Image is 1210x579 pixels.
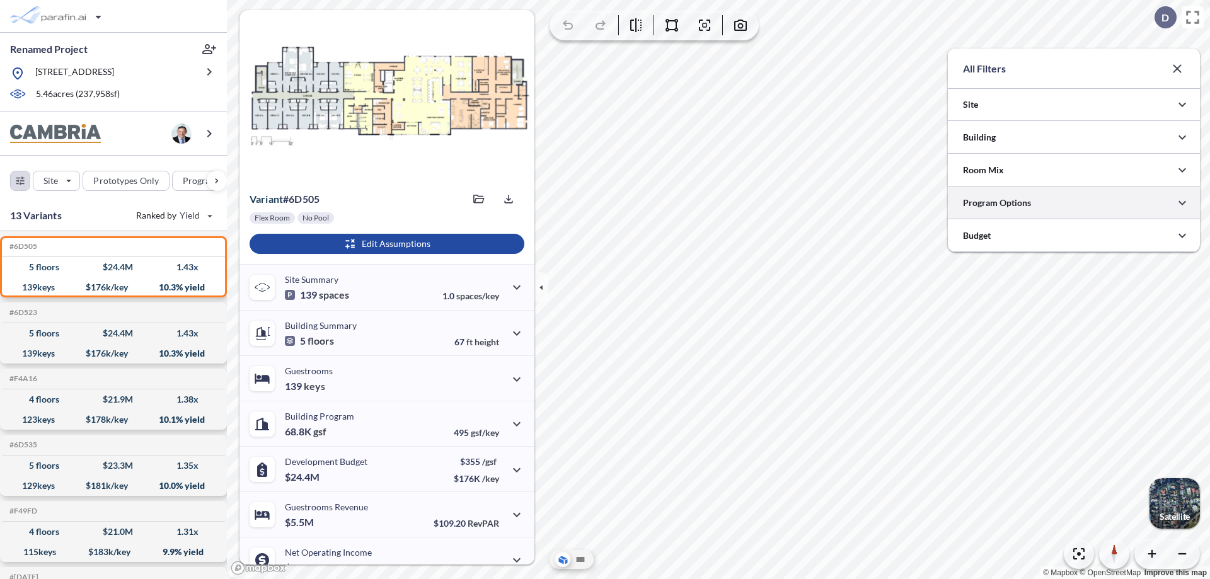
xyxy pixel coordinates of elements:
span: height [475,336,499,347]
button: Aerial View [555,552,570,567]
p: Building Summary [285,320,357,331]
p: $355 [454,456,499,467]
a: Mapbox homepage [231,561,286,575]
span: ft [466,336,473,347]
p: 5 [285,335,334,347]
button: Program [172,171,240,191]
button: Prototypes Only [83,171,170,191]
h5: Click to copy the code [7,308,37,317]
p: Net Operating Income [285,547,372,558]
a: OpenStreetMap [1080,568,1141,577]
p: 5.46 acres ( 237,958 sf) [36,88,120,101]
p: [STREET_ADDRESS] [35,66,114,81]
p: 139 [285,289,349,301]
h5: Click to copy the code [7,374,37,383]
p: Program [183,175,218,187]
p: 68.8K [285,425,326,438]
p: Site Summary [285,274,338,285]
p: Site [963,98,978,111]
p: Guestrooms Revenue [285,502,368,512]
button: Ranked by Yield [126,205,221,226]
p: Prototypes Only [93,175,159,187]
p: Renamed Project [10,42,88,56]
button: Site Plan [573,552,588,567]
p: Edit Assumptions [362,238,430,250]
button: Switcher ImageSatellite [1149,478,1200,529]
p: 495 [454,427,499,438]
p: No Pool [302,213,329,223]
span: margin [471,563,499,574]
p: 45.0% [446,563,499,574]
h5: Click to copy the code [7,440,37,449]
p: $5.5M [285,516,316,529]
button: Edit Assumptions [250,234,524,254]
p: Room Mix [963,164,1004,176]
p: $24.4M [285,471,321,483]
span: RevPAR [468,518,499,529]
p: Building Program [285,411,354,421]
img: Switcher Image [1149,478,1200,529]
span: floors [308,335,334,347]
img: BrandImage [10,124,101,144]
span: gsf/key [471,427,499,438]
p: 67 [454,336,499,347]
span: /key [482,473,499,484]
h5: Click to copy the code [7,242,37,251]
span: Yield [180,209,200,222]
p: Site [43,175,58,187]
p: 139 [285,380,325,393]
p: Development Budget [285,456,367,467]
img: user logo [171,123,192,144]
p: Flex Room [255,213,290,223]
p: D [1161,12,1169,23]
p: $176K [454,473,499,484]
p: Budget [963,229,991,242]
p: $2.5M [285,561,316,574]
span: Variant [250,193,283,205]
span: /gsf [482,456,497,467]
a: Mapbox [1043,568,1078,577]
p: 13 Variants [10,208,62,223]
span: spaces/key [456,290,499,301]
h5: Click to copy the code [7,507,37,515]
p: 1.0 [442,290,499,301]
span: spaces [319,289,349,301]
p: Satellite [1160,512,1190,522]
p: # 6d505 [250,193,320,205]
p: $109.20 [434,518,499,529]
span: keys [304,380,325,393]
a: Improve this map [1144,568,1207,577]
button: Site [33,171,80,191]
p: Guestrooms [285,365,333,376]
p: Building [963,131,996,144]
span: gsf [313,425,326,438]
p: All Filters [963,61,1006,76]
